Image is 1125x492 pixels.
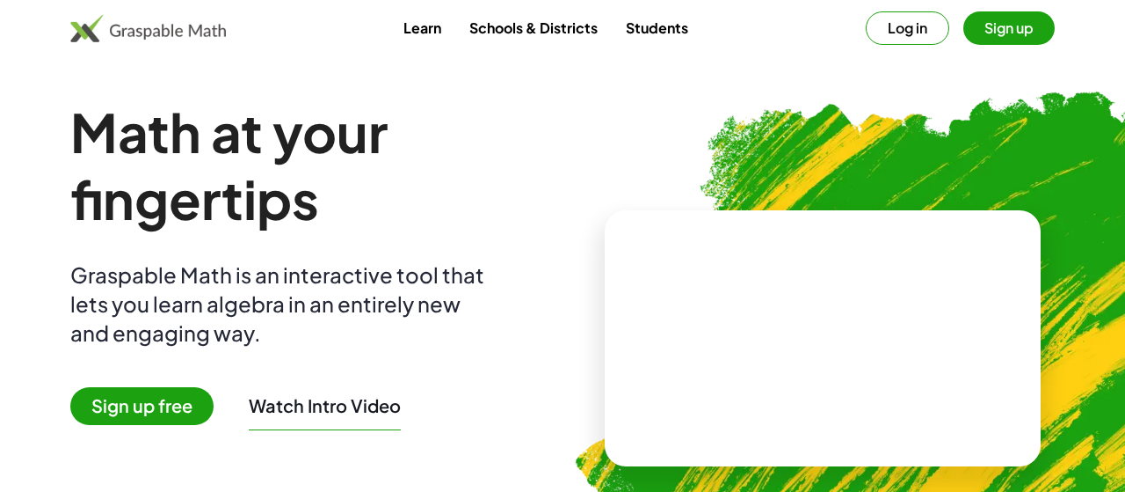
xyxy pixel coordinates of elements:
a: Learn [389,11,455,44]
div: Graspable Math is an interactive tool that lets you learn algebra in an entirely new and engaging... [70,261,492,348]
span: Sign up free [70,387,214,425]
button: Sign up [963,11,1055,45]
a: Schools & Districts [455,11,612,44]
video: What is this? This is dynamic math notation. Dynamic math notation plays a central role in how Gr... [691,272,954,404]
button: Watch Intro Video [249,394,401,417]
h1: Math at your fingertips [70,99,534,232]
a: Students [612,11,702,44]
button: Log in [866,11,949,45]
